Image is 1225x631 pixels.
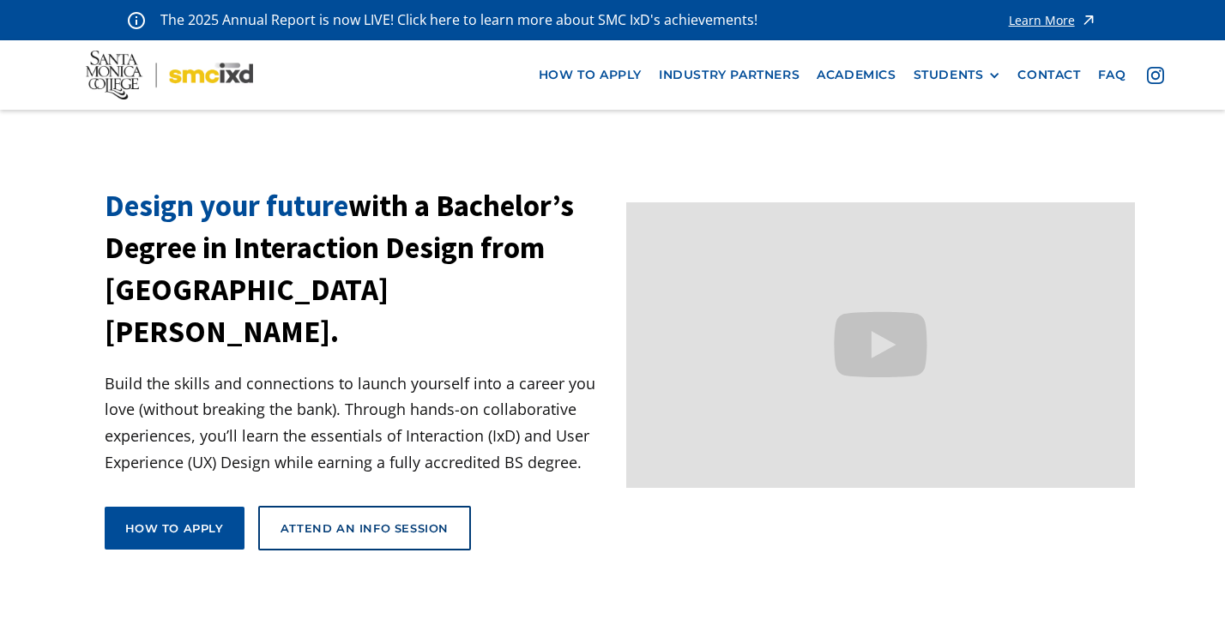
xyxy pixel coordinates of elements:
a: Attend an Info Session [258,506,471,550]
div: Learn More [1009,15,1075,27]
a: industry partners [650,59,808,91]
div: STUDENTS [914,68,984,82]
div: Attend an Info Session [281,520,449,536]
a: how to apply [530,59,650,91]
span: Design your future [105,187,348,225]
div: How to apply [125,520,224,536]
img: icon - arrow - alert [1080,9,1097,32]
img: icon - instagram [1147,67,1164,84]
a: contact [1009,59,1089,91]
a: Academics [808,59,904,91]
a: How to apply [105,507,244,550]
p: The 2025 Annual Report is now LIVE! Click here to learn more about SMC IxD's achievements! [160,9,759,32]
img: icon - information - alert [128,11,145,29]
p: Build the skills and connections to launch yourself into a career you love (without breaking the ... [105,370,613,475]
div: STUDENTS [914,68,1001,82]
a: faq [1089,59,1135,91]
h1: with a Bachelor’s Degree in Interaction Design from [GEOGRAPHIC_DATA][PERSON_NAME]. [105,185,613,353]
img: Santa Monica College - SMC IxD logo [86,51,253,99]
a: Learn More [1009,9,1097,32]
iframe: Design your future with a Bachelor's Degree in Interaction Design from Santa Monica College [626,202,1135,488]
